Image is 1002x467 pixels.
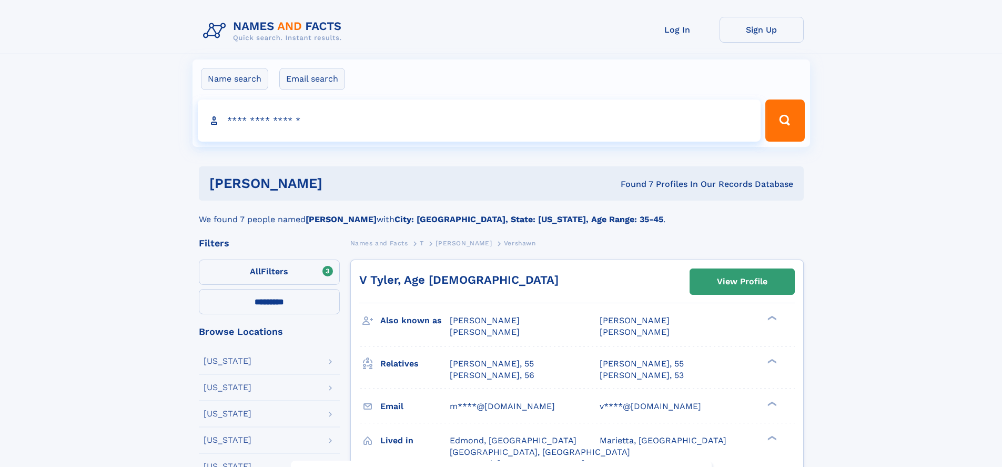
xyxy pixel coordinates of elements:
a: Log In [635,17,720,43]
span: All [250,266,261,276]
h3: Email [380,398,450,415]
a: [PERSON_NAME] [436,236,492,250]
h3: Also known as [380,312,450,330]
div: ❯ [765,400,777,407]
a: T [420,236,424,250]
h1: [PERSON_NAME] [209,177,472,190]
a: [PERSON_NAME], 55 [450,358,534,370]
a: View Profile [690,269,794,294]
div: [US_STATE] [204,383,251,392]
a: V Tyler, Age [DEMOGRAPHIC_DATA] [359,273,559,286]
div: We found 7 people named with . [199,201,804,226]
div: [US_STATE] [204,357,251,365]
span: [PERSON_NAME] [450,327,520,337]
a: [PERSON_NAME], 55 [600,358,684,370]
h3: Relatives [380,355,450,373]
button: Search Button [765,100,804,142]
div: ❯ [765,357,777,364]
input: search input [198,100,761,142]
a: Sign Up [720,17,804,43]
span: [PERSON_NAME] [436,240,492,247]
a: Names and Facts [350,236,408,250]
b: [PERSON_NAME] [306,214,377,224]
div: Browse Locations [199,327,340,336]
label: Email search [279,68,345,90]
span: Marietta, [GEOGRAPHIC_DATA] [600,435,726,445]
a: [PERSON_NAME], 56 [450,370,534,381]
label: Filters [199,260,340,285]
div: Filters [199,239,340,248]
div: View Profile [717,270,767,294]
img: Logo Names and Facts [199,17,350,45]
span: [GEOGRAPHIC_DATA], [GEOGRAPHIC_DATA] [450,447,630,457]
div: ❯ [765,434,777,441]
span: Edmond, [GEOGRAPHIC_DATA] [450,435,576,445]
span: [PERSON_NAME] [600,315,670,325]
div: ❯ [765,315,777,322]
div: [US_STATE] [204,410,251,418]
label: Name search [201,68,268,90]
div: [US_STATE] [204,436,251,444]
a: [PERSON_NAME], 53 [600,370,684,381]
span: [PERSON_NAME] [450,315,520,325]
div: Found 7 Profiles In Our Records Database [471,178,793,190]
span: T [420,240,424,247]
span: [PERSON_NAME] [600,327,670,337]
h3: Lived in [380,432,450,450]
span: Vershawn [504,240,536,247]
b: City: [GEOGRAPHIC_DATA], State: [US_STATE], Age Range: 35-45 [394,214,663,224]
